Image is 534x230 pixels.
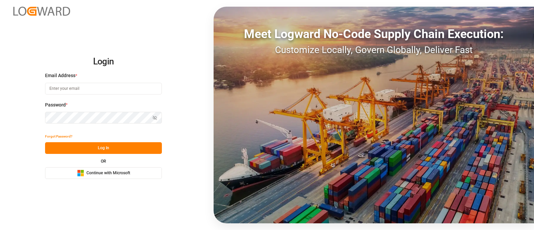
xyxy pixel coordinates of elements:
[45,142,162,154] button: Log In
[214,25,534,43] div: Meet Logward No-Code Supply Chain Execution:
[45,101,66,108] span: Password
[45,51,162,72] h2: Login
[45,131,72,142] button: Forgot Password?
[214,43,534,57] div: Customize Locally, Govern Globally, Deliver Fast
[45,83,162,94] input: Enter your email
[86,170,130,176] span: Continue with Microsoft
[13,7,70,16] img: Logward_new_orange.png
[45,72,75,79] span: Email Address
[45,167,162,179] button: Continue with Microsoft
[101,159,106,163] small: OR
